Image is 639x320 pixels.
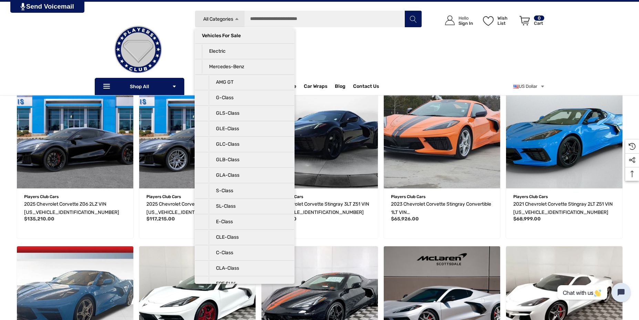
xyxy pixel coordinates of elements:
[202,29,287,43] p: Vehicles For Sale
[304,83,327,91] span: Car Wraps
[304,80,335,93] a: Car Wraps
[513,80,545,93] a: USD
[437,9,476,32] a: Sign in
[513,216,541,222] span: $68,999.00
[209,199,287,213] p: SL-Class
[391,201,491,224] span: 2023 Chevrolet Corvette Stingray Convertible 1LT VIN [US_VEHICLE_IDENTIFICATION_NUMBER]
[21,3,25,10] img: PjwhLS0gR2VuZXJhdG9yOiBHcmF2aXQuaW8gLS0+PHN2ZyB4bWxucz0iaHR0cDovL3d3dy53My5vcmcvMjAwMC9zdmciIHhtb...
[209,106,287,120] p: GLS-Class
[209,215,287,229] p: E-Class
[195,10,245,28] a: All Categories Icon Arrow Down Icon Arrow Up
[353,83,379,91] a: Contact Us
[209,137,287,151] p: GLC-Class
[209,75,287,89] p: AMG GT
[209,277,287,291] p: EQE SUV
[146,192,248,201] p: Players Club Cars
[384,72,500,188] a: 2023 Chevrolet Corvette Stingray Convertible 1LT VIN 1G1YA3D4XP5140450,$65,926.00
[209,122,287,136] p: GLE-Class
[534,16,544,21] p: 0
[139,72,256,188] a: 2025 Chevrolet Corvette Z06 1LZ VIN 1G1YD2D32S5606812,$117,215.00
[506,72,622,188] img: For Sale: 2021 Chevrolet Corvette Stingray 2LT Z51 VIN 1G1YB2D48M5115775
[261,72,378,188] img: For Sale: 2020 Chevrolet Corvette Stingray 3LT Z51 VIN 1G1Y82D4XL5106394
[146,200,248,217] a: 2025 Chevrolet Corvette Z06 1LZ VIN 1G1YD2D32S5606812,$117,215.00
[95,78,184,95] p: Shop All
[24,201,119,215] span: 2025 Chevrolet Corvette Z06 2LZ VIN [US_VEHICLE_IDENTIFICATION_NUMBER]
[172,84,177,89] svg: Icon Arrow Down
[209,91,287,105] p: G-Class
[534,21,544,26] p: Cart
[146,201,241,215] span: 2025 Chevrolet Corvette Z06 1LZ VIN [US_VEHICLE_IDENTIFICATION_NUMBER]
[269,201,369,215] span: 2020 Chevrolet Corvette Stingray 3LT Z51 VIN [US_VEHICLE_IDENTIFICATION_NUMBER]
[202,60,287,74] p: Mercedes-Benz
[483,16,494,26] svg: Wish List
[24,192,126,201] p: Players Club Cars
[139,72,256,188] img: For Sale: 2025 Chevrolet Corvette Z06 1LZ VIN 1G1YD2D32S5606812
[391,216,419,222] span: $65,926.00
[104,15,173,84] img: Players Club | Cars For Sale
[269,192,371,201] p: Players Club Cars
[335,83,346,91] a: Blog
[146,216,175,222] span: $117,215.00
[209,261,287,275] p: CLA-Class
[102,83,113,91] svg: Icon Line
[404,10,422,28] button: Search
[203,16,233,22] span: All Categories
[384,72,500,188] img: For Sale: 2023 Chevrolet Corvette Stingray Convertible 1LT VIN 1G1YA3D4XP5140450
[629,143,636,150] svg: Recently Viewed
[209,184,287,198] p: S-Class
[445,16,455,25] svg: Icon User Account
[209,168,287,182] p: GLA-Class
[480,9,516,32] a: Wish List Wish List
[202,44,287,58] p: Electric
[209,230,287,244] p: CLE-Class
[24,216,54,222] span: $135,210.00
[17,72,133,188] a: 2025 Chevrolet Corvette Z06 2LZ VIN 1G1YE2D37S5607208,$135,210.00
[391,192,493,201] p: Players Club Cars
[513,201,613,215] span: 2021 Chevrolet Corvette Stingray 2LT Z51 VIN [US_VEHICLE_IDENTIFICATION_NUMBER]
[513,200,615,217] a: 2021 Chevrolet Corvette Stingray 2LT Z51 VIN 1G1YB2D48M5115775,$68,999.00
[513,192,615,201] p: Players Club Cars
[625,171,639,177] svg: Top
[17,72,133,188] img: For Sale: 2025 Chevrolet Corvette Z06 2LZ VIN 1G1YE2D37S5607208
[519,16,530,25] svg: Review Your Cart
[261,72,378,188] a: 2020 Chevrolet Corvette Stingray 3LT Z51 VIN 1G1Y82D4XL5106394,$64,989.00
[234,17,239,22] svg: Icon Arrow Up
[516,9,545,35] a: Cart with 0 items
[506,72,622,188] a: 2021 Chevrolet Corvette Stingray 2LT Z51 VIN 1G1YB2D48M5115775,$68,999.00
[458,21,473,26] p: Sign In
[24,200,126,217] a: 2025 Chevrolet Corvette Z06 2LZ VIN 1G1YE2D37S5607208,$135,210.00
[209,246,287,260] p: C-Class
[391,200,493,217] a: 2023 Chevrolet Corvette Stingray Convertible 1LT VIN 1G1YA3D4XP5140450,$65,926.00
[458,16,473,21] p: Hello
[497,16,516,26] p: Wish List
[209,153,287,167] p: GLB-Class
[269,200,371,217] a: 2020 Chevrolet Corvette Stingray 3LT Z51 VIN 1G1Y82D4XL5106394,$64,989.00
[629,157,636,164] svg: Social Media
